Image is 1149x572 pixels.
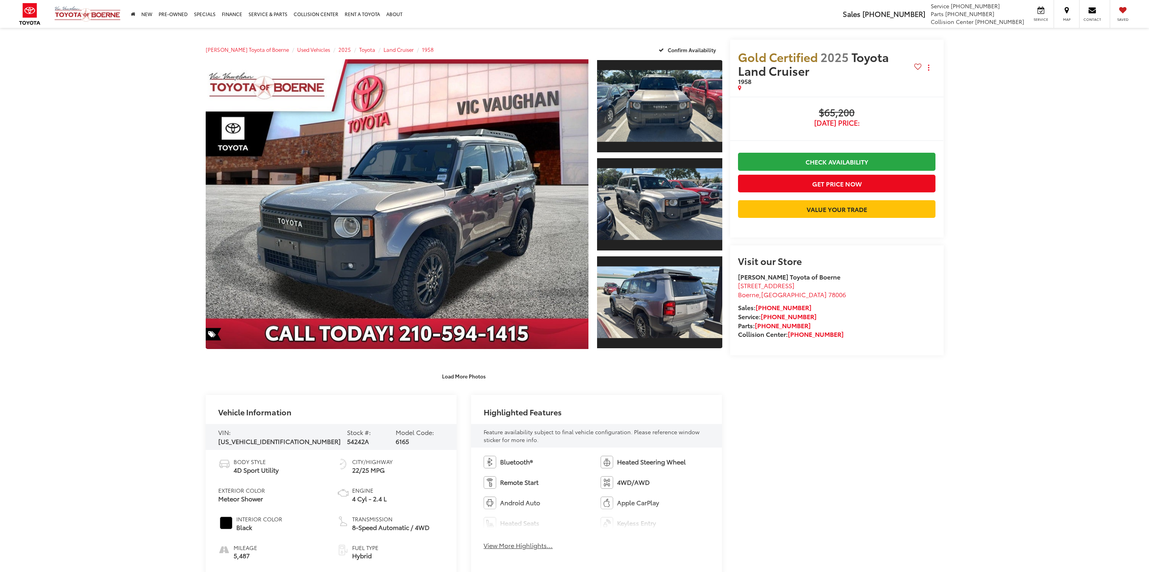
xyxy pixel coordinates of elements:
[975,18,1024,26] span: [PHONE_NUMBER]
[218,494,265,503] span: Meteor Shower
[1114,17,1131,22] span: Saved
[951,2,1000,10] span: [PHONE_NUMBER]
[352,494,387,503] span: 4 Cyl - 2.4 L
[234,551,257,560] span: 5,487
[202,58,592,351] img: 2025 Toyota Land Cruiser 1958
[597,256,722,349] a: Expand Photo 3
[761,290,827,299] span: [GEOGRAPHIC_DATA]
[337,458,349,470] img: Fuel Economy
[1083,17,1101,22] span: Contact
[597,59,722,153] a: Expand Photo 1
[218,486,265,494] span: Exterior Color
[384,46,414,53] a: Land Cruiser
[928,64,929,71] span: dropdown dots
[738,281,846,299] a: [STREET_ADDRESS] Boerne,[GEOGRAPHIC_DATA] 78006
[738,107,936,119] span: $65,200
[738,321,811,330] strong: Parts:
[206,59,589,349] a: Expand Photo 0
[738,48,889,79] span: Toyota Land Cruiser
[668,46,716,53] span: Confirm Availability
[54,6,121,22] img: Vic Vaughan Toyota of Boerne
[820,48,849,65] span: 2025
[738,329,844,338] strong: Collision Center:
[738,312,817,321] strong: Service:
[338,46,351,53] a: 2025
[738,272,840,281] strong: [PERSON_NAME] Toyota of Boerne
[828,290,846,299] span: 78006
[597,157,722,251] a: Expand Photo 2
[738,119,936,127] span: [DATE] Price:
[352,515,429,523] span: Transmission
[738,290,846,299] span: ,
[484,428,700,444] span: Feature availability subject to final vehicle configuration. Please reference window sticker for ...
[601,456,613,468] img: Heated Steering Wheel
[596,168,723,240] img: 2025 Toyota Land Cruiser 1958
[218,544,229,555] i: mileage icon
[617,457,686,466] span: Heated Steering Wheel
[422,46,434,53] a: 1958
[761,312,817,321] a: [PHONE_NUMBER]
[206,46,289,53] span: [PERSON_NAME] Toyota of Boerne
[347,428,371,437] span: Stock #:
[601,476,613,489] img: 4WD/AWD
[218,428,231,437] span: VIN:
[738,281,795,290] span: [STREET_ADDRESS]
[234,466,279,475] span: 4D Sport Utility
[922,61,935,75] button: Actions
[738,303,811,312] strong: Sales:
[352,544,378,552] span: Fuel Type
[862,9,925,19] span: [PHONE_NUMBER]
[738,175,936,192] button: Get Price Now
[601,497,613,509] img: Apple CarPlay
[931,10,944,18] span: Parts
[218,437,341,446] span: [US_VEHICLE_IDENTIFICATION_NUMBER]
[234,458,279,466] span: Body Style
[220,517,232,529] span: #000000
[234,544,257,552] span: Mileage
[484,456,496,468] img: Bluetooth®
[1032,17,1050,22] span: Service
[396,428,434,437] span: Model Code:
[788,329,844,338] a: [PHONE_NUMBER]
[596,70,723,142] img: 2025 Toyota Land Cruiser 1958
[500,457,533,466] span: Bluetooth®
[654,43,722,57] button: Confirm Availability
[738,256,936,266] h2: Visit our Store
[359,46,375,53] a: Toyota
[738,200,936,218] a: Value Your Trade
[396,437,409,446] span: 6165
[352,458,393,466] span: City/Highway
[756,303,811,312] a: [PHONE_NUMBER]
[843,9,860,19] span: Sales
[236,523,282,532] span: Black
[738,48,818,65] span: Gold Certified
[931,2,949,10] span: Service
[617,478,650,487] span: 4WD/AWD
[352,486,387,494] span: Engine
[484,541,553,550] button: View More Highlights...
[755,321,811,330] a: [PHONE_NUMBER]
[484,408,562,416] h2: Highlighted Features
[352,466,393,475] span: 22/25 MPG
[484,497,496,509] img: Android Auto
[236,515,282,523] span: Interior Color
[218,408,291,416] h2: Vehicle Information
[738,153,936,170] a: Check Availability
[297,46,330,53] a: Used Vehicles
[945,10,994,18] span: [PHONE_NUMBER]
[352,551,378,560] span: Hybrid
[352,523,429,532] span: 8-Speed Automatic / 4WD
[931,18,974,26] span: Collision Center
[437,369,491,383] button: Load More Photos
[206,328,221,340] span: Special
[347,437,369,446] span: 54242A
[738,290,759,299] span: Boerne
[596,267,723,338] img: 2025 Toyota Land Cruiser 1958
[1058,17,1075,22] span: Map
[484,476,496,489] img: Remote Start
